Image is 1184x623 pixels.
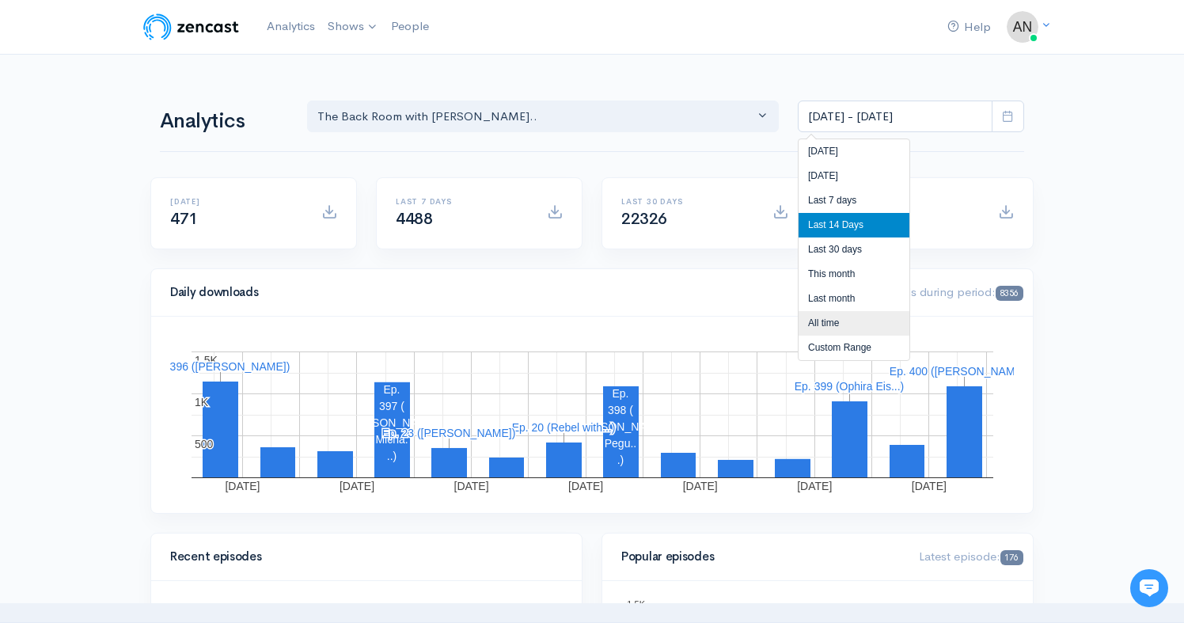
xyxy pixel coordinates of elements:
[195,354,218,367] text: 1.5K
[195,438,214,450] text: 500
[627,599,645,609] text: 1.5K
[385,9,435,44] a: People
[512,421,616,434] text: Ep. 20 (Rebel with...)
[321,9,385,44] a: Shows
[195,396,209,408] text: 1K
[396,209,432,229] span: 4488
[260,9,321,44] a: Analytics
[383,382,400,395] text: Ep.
[25,210,292,241] button: New conversation
[24,77,293,102] h1: Hi 👋
[170,550,553,564] h4: Recent episodes
[24,105,293,181] h2: Just let us know if you need anything and we'll be happy to help! 🙂
[170,209,198,229] span: 471
[612,387,628,400] text: Ep.
[919,549,1023,564] span: Latest episode:
[317,108,754,126] div: The Back Room with [PERSON_NAME]..
[799,213,909,237] li: Last 14 Days
[855,284,1023,299] span: Downloads during period:
[1130,569,1168,607] iframe: gist-messenger-bubble-iframe
[799,188,909,213] li: Last 7 days
[797,480,832,492] text: [DATE]
[46,298,283,329] input: Search articles
[21,272,295,291] p: Find an answer quickly
[1007,11,1038,43] img: ...
[170,286,836,299] h4: Daily downloads
[568,480,603,492] text: [DATE]
[621,197,753,206] h6: Last 30 days
[799,287,909,311] li: Last month
[799,237,909,262] li: Last 30 days
[454,480,489,492] text: [DATE]
[621,209,667,229] span: 22326
[621,550,900,564] h4: Popular episodes
[1000,550,1023,565] span: 176
[847,197,979,206] h6: All time
[890,365,1038,378] text: Ep. 400 ([PERSON_NAME]...)
[102,219,190,232] span: New conversation
[170,336,1014,494] svg: A chart.
[150,360,290,373] text: Ep. 396 ([PERSON_NAME])
[170,197,302,206] h6: [DATE]
[141,11,241,43] img: ZenCast Logo
[396,197,528,206] h6: Last 7 days
[160,110,288,133] h1: Analytics
[799,262,909,287] li: This month
[575,420,666,433] text: [PERSON_NAME]
[683,480,718,492] text: [DATE]
[799,311,909,336] li: All time
[382,427,516,439] text: Ep. 23 ([PERSON_NAME])
[799,336,909,360] li: Custom Range
[387,449,397,462] text: ..)
[346,416,437,428] text: [PERSON_NAME]
[798,101,992,133] input: analytics date range selector
[996,286,1023,301] span: 8356
[799,164,909,188] li: [DATE]
[225,480,260,492] text: [DATE]
[941,10,997,44] a: Help
[307,101,779,133] button: The Back Room with Andy O...
[799,139,909,164] li: [DATE]
[912,480,947,492] text: [DATE]
[340,480,374,492] text: [DATE]
[795,380,905,393] text: Ep. 399 (Ophira Eis...)
[617,454,624,466] text: .)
